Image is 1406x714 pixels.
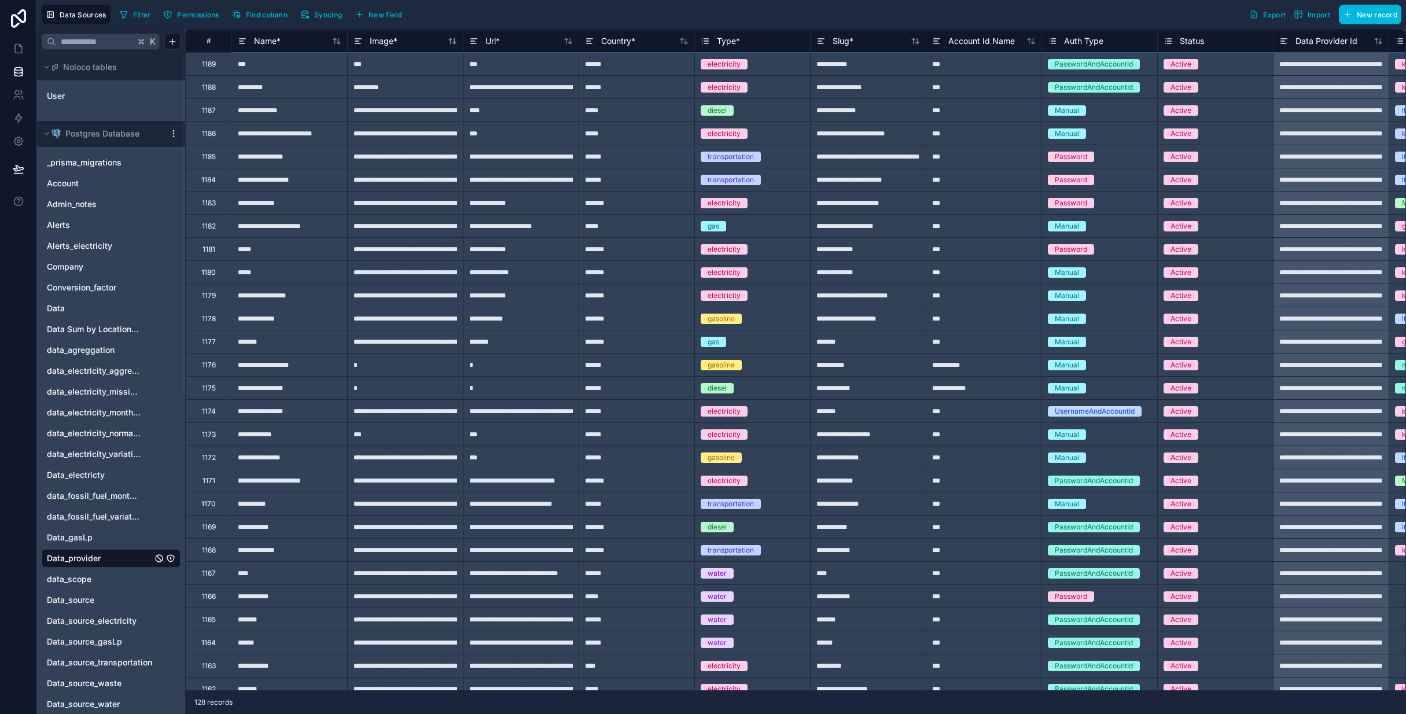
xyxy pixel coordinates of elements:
[1055,128,1079,139] div: Manual
[708,152,754,162] div: transportation
[1171,244,1191,255] div: Active
[1171,591,1191,602] div: Active
[1055,198,1087,208] div: Password
[708,314,735,324] div: gasoline
[47,282,152,293] a: Conversion_factor
[1171,638,1191,648] div: Active
[708,59,741,69] div: electricity
[1402,314,1406,324] div: lt
[351,6,406,23] button: New field
[42,174,181,193] div: Account
[369,10,402,19] span: New field
[708,337,719,347] div: gas
[42,570,181,588] div: data_scope
[1171,499,1191,509] div: Active
[42,5,111,24] button: Data Sources
[42,528,181,547] div: Data_gasLp
[1171,290,1191,301] div: Active
[149,38,157,46] span: K
[42,653,181,672] div: Data_source_transportation
[42,591,181,609] div: Data_source
[202,430,216,439] div: 1173
[202,522,216,532] div: 1169
[1171,152,1191,162] div: Active
[47,511,141,522] a: data_fossil_fuel_variation
[708,221,719,231] div: gas
[708,452,735,463] div: gasoline
[47,698,120,710] span: Data_source_water
[201,268,216,277] div: 1180
[708,522,727,532] div: diesel
[42,674,181,693] div: Data_source_waste
[1171,429,1191,440] div: Active
[133,10,151,19] span: Filter
[47,594,94,606] span: Data_source
[1171,175,1191,185] div: Active
[42,695,181,713] div: Data_source_water
[1402,152,1406,162] div: lt
[202,314,216,323] div: 1178
[1357,10,1397,19] span: New record
[47,469,105,481] span: Data_electricty
[1064,35,1103,47] span: Auth Type
[47,303,152,314] a: Data
[202,407,216,416] div: 1174
[47,90,65,102] span: User
[203,476,215,485] div: 1171
[1171,105,1191,116] div: Active
[42,341,181,359] div: data_agreggation
[51,129,61,138] img: Postgres logo
[1055,152,1087,162] div: Password
[1055,638,1133,648] div: PasswordAndAccountId
[42,59,174,75] button: Noloco tables
[1055,661,1133,671] div: PasswordAndAccountId
[1171,545,1191,555] div: Active
[485,35,500,47] span: Url *
[1055,476,1133,486] div: PasswordAndAccountId
[47,469,152,481] a: Data_electricty
[201,499,216,509] div: 1170
[63,61,117,73] span: Noloco tables
[201,638,216,647] div: 1164
[47,365,141,377] a: data_electricity_aggregation
[1295,35,1357,47] span: Data Provider Id
[1055,244,1087,255] div: Password
[708,383,727,393] div: diesel
[47,261,152,273] a: Company
[47,657,152,668] span: Data_source_transportation
[202,152,216,161] div: 1185
[202,337,216,347] div: 1177
[601,35,635,47] span: Country *
[1055,522,1133,532] div: PasswordAndAccountId
[1055,499,1079,509] div: Manual
[1171,614,1191,625] div: Active
[1334,5,1401,24] a: New record
[1402,522,1406,532] div: lt
[202,129,216,138] div: 1186
[1171,314,1191,324] div: Active
[708,545,754,555] div: transportation
[47,678,122,689] span: Data_source_waste
[47,323,141,335] a: Data Sum by Location and Data type
[201,175,216,185] div: 1184
[47,344,115,356] span: data_agreggation
[1308,10,1330,19] span: Import
[202,384,216,393] div: 1175
[42,382,181,401] div: data_electricity_missing_data
[1171,568,1191,579] div: Active
[1402,499,1406,509] div: lt
[246,10,288,19] span: Find column
[1171,267,1191,278] div: Active
[47,448,141,460] a: data_electricity_variation
[47,90,141,102] a: User
[42,445,181,463] div: data_electricity_variation
[47,553,152,564] a: Data_provider
[47,261,83,273] span: Company
[194,36,223,45] div: #
[202,569,216,578] div: 1167
[708,198,741,208] div: electricity
[47,198,152,210] a: Admin_notes
[47,157,122,168] span: _prisma_migrations
[1171,452,1191,463] div: Active
[42,549,181,568] div: Data_provider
